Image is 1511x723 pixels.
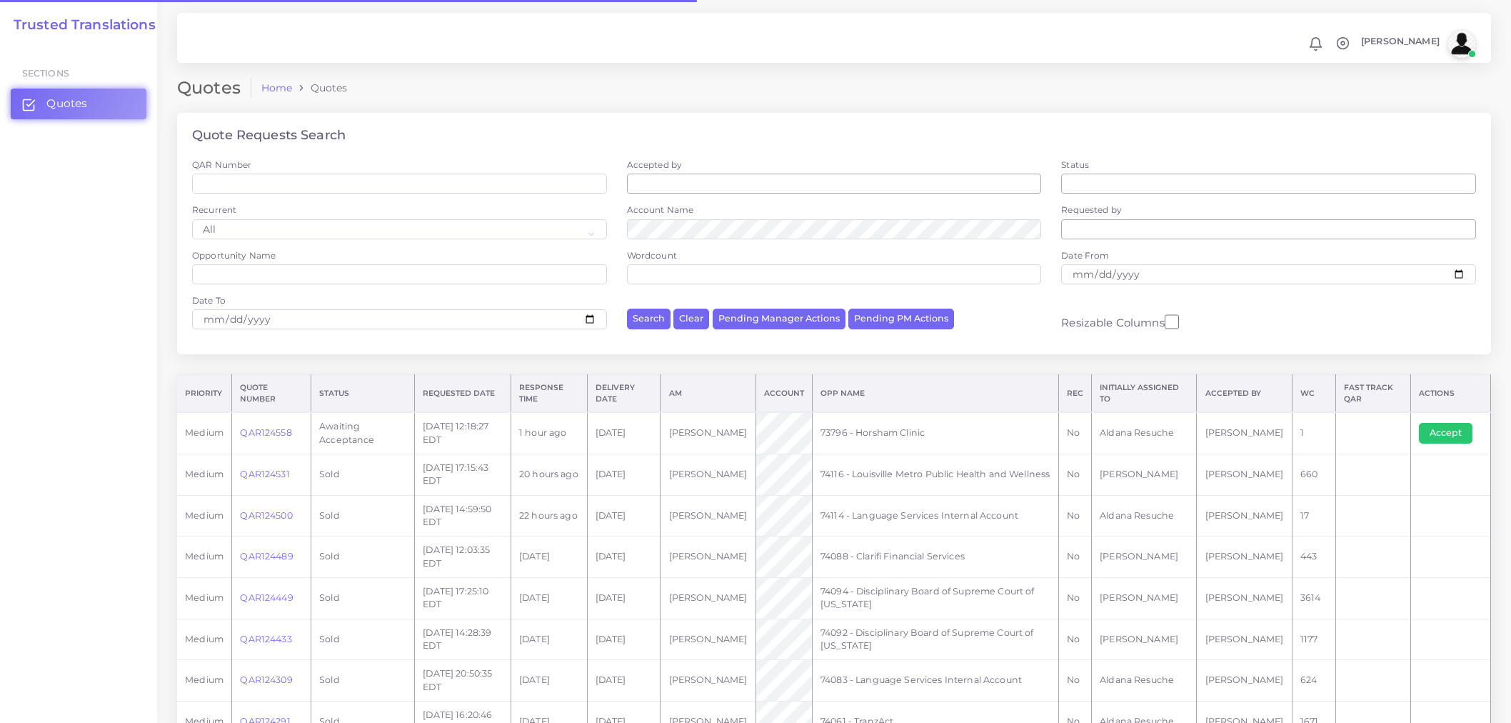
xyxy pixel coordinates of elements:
[185,634,224,644] span: medium
[11,89,146,119] a: Quotes
[1292,660,1335,702] td: 624
[587,577,661,619] td: [DATE]
[311,454,414,495] td: Sold
[240,469,289,479] a: QAR124531
[1061,313,1178,331] label: Resizable Columns
[415,577,511,619] td: [DATE] 17:25:10 EDT
[1197,495,1292,537] td: [PERSON_NAME]
[311,619,414,660] td: Sold
[1419,427,1482,438] a: Accept
[1058,412,1091,454] td: No
[1354,29,1481,58] a: [PERSON_NAME]avatar
[240,551,293,562] a: QAR124489
[1061,159,1089,171] label: Status
[1197,537,1292,578] td: [PERSON_NAME]
[1092,412,1197,454] td: Aldana Resuche
[185,510,224,521] span: medium
[1419,423,1472,443] button: Accept
[311,495,414,537] td: Sold
[1058,577,1091,619] td: No
[1058,619,1091,660] td: No
[1197,660,1292,702] td: [PERSON_NAME]
[192,159,251,171] label: QAR Number
[627,204,694,216] label: Account Name
[587,412,661,454] td: [DATE]
[415,660,511,702] td: [DATE] 20:50:35 EDT
[185,592,224,603] span: medium
[627,159,683,171] label: Accepted by
[1292,537,1335,578] td: 443
[1335,375,1410,412] th: Fast Track QAR
[1197,577,1292,619] td: [PERSON_NAME]
[1197,454,1292,495] td: [PERSON_NAME]
[1292,495,1335,537] td: 17
[46,96,87,111] span: Quotes
[587,375,661,412] th: Delivery Date
[812,660,1058,702] td: 74083 - Language Services Internal Account
[1092,577,1197,619] td: [PERSON_NAME]
[587,454,661,495] td: [DATE]
[185,674,224,685] span: medium
[587,495,661,537] td: [DATE]
[1058,495,1091,537] td: No
[177,78,251,99] h2: Quotes
[1197,412,1292,454] td: [PERSON_NAME]
[240,592,293,603] a: QAR124449
[1410,375,1490,412] th: Actions
[627,249,677,261] label: Wordcount
[1058,454,1091,495] td: No
[22,68,69,79] span: Sections
[661,495,755,537] td: [PERSON_NAME]
[511,375,587,412] th: Response Time
[661,537,755,578] td: [PERSON_NAME]
[415,537,511,578] td: [DATE] 12:03:35 EDT
[311,537,414,578] td: Sold
[1197,375,1292,412] th: Accepted by
[1058,537,1091,578] td: No
[1447,29,1476,58] img: avatar
[511,454,587,495] td: 20 hours ago
[240,674,292,685] a: QAR124309
[1092,375,1197,412] th: Initially Assigned to
[1292,454,1335,495] td: 660
[812,375,1058,412] th: Opp Name
[1292,375,1335,412] th: WC
[812,577,1058,619] td: 74094 - Disciplinary Board of Supreme Court of [US_STATE]
[511,660,587,702] td: [DATE]
[1058,375,1091,412] th: REC
[848,309,954,329] button: Pending PM Actions
[511,412,587,454] td: 1 hour ago
[1092,454,1197,495] td: [PERSON_NAME]
[192,249,276,261] label: Opportunity Name
[511,619,587,660] td: [DATE]
[1058,660,1091,702] td: No
[232,375,311,412] th: Quote Number
[415,619,511,660] td: [DATE] 14:28:39 EDT
[311,375,414,412] th: Status
[311,577,414,619] td: Sold
[185,427,224,438] span: medium
[192,204,236,216] label: Recurrent
[587,537,661,578] td: [DATE]
[673,309,709,329] button: Clear
[415,375,511,412] th: Requested Date
[1292,619,1335,660] td: 1177
[240,634,291,644] a: QAR124433
[4,17,156,34] a: Trusted Translations
[755,375,812,412] th: Account
[1292,412,1335,454] td: 1
[1092,537,1197,578] td: [PERSON_NAME]
[1292,577,1335,619] td: 3614
[812,619,1058,660] td: 74092 - Disciplinary Board of Supreme Court of [US_STATE]
[1361,37,1440,46] span: [PERSON_NAME]
[292,81,347,95] li: Quotes
[511,537,587,578] td: [DATE]
[511,495,587,537] td: 22 hours ago
[192,294,226,306] label: Date To
[261,81,293,95] a: Home
[661,412,755,454] td: [PERSON_NAME]
[1092,619,1197,660] td: [PERSON_NAME]
[511,577,587,619] td: [DATE]
[627,309,671,329] button: Search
